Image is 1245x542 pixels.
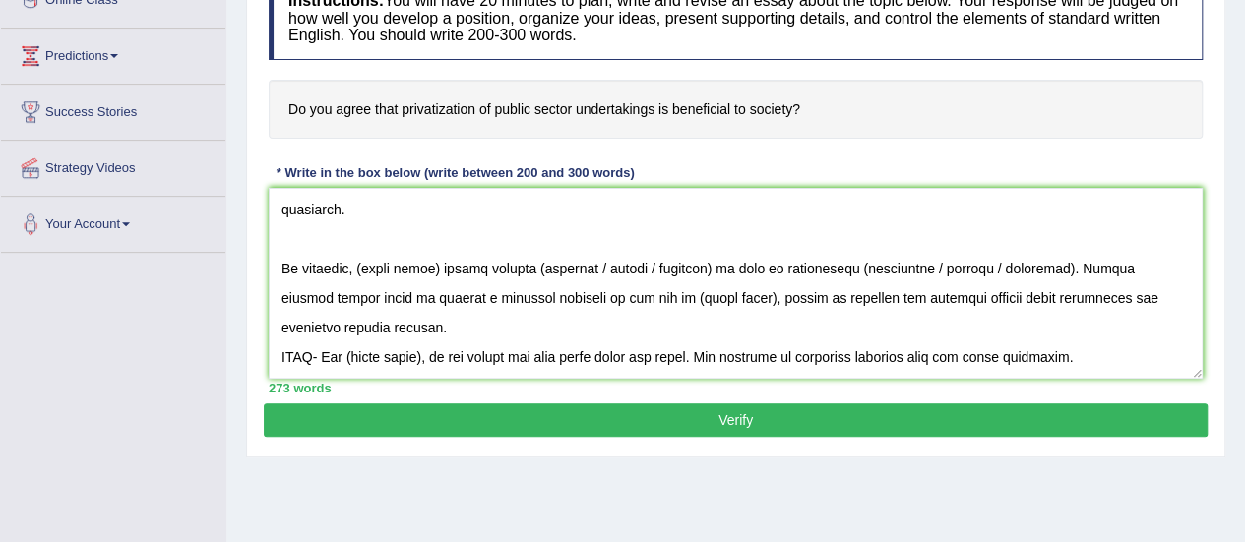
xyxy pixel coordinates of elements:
div: * Write in the box below (write between 200 and 300 words) [269,163,642,182]
div: 273 words [269,379,1203,397]
a: Strategy Videos [1,141,225,190]
button: Verify [264,403,1208,437]
a: Predictions [1,29,225,78]
a: Success Stories [1,85,225,134]
a: Your Account [1,197,225,246]
h4: Do you agree that privatization of public sector undertakings is beneficial to society? [269,80,1203,140]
